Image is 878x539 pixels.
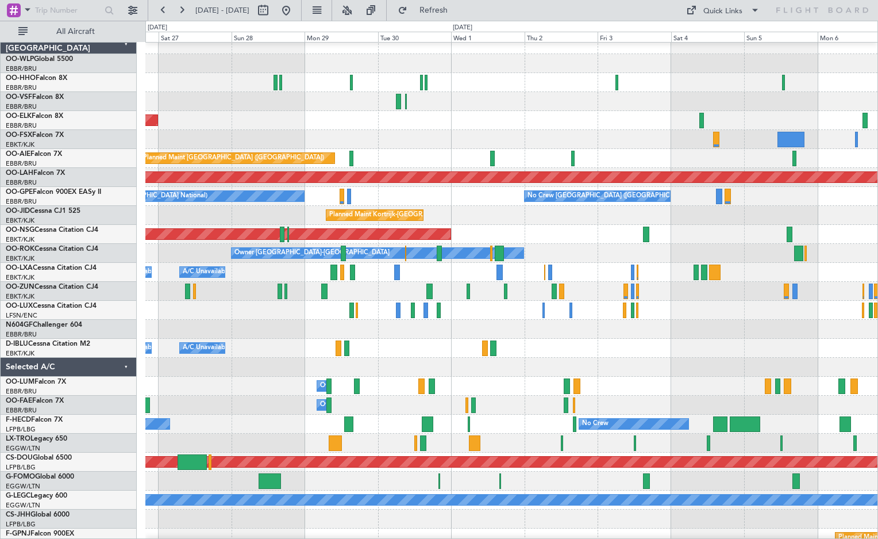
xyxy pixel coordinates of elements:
[703,6,742,17] div: Quick Links
[6,492,67,499] a: G-LEGCLegacy 600
[6,56,34,63] span: OO-WLP
[410,6,458,14] span: Refresh
[598,32,671,42] div: Fri 3
[6,113,63,120] a: OO-ELKFalcon 8X
[6,75,67,82] a: OO-HHOFalcon 8X
[6,75,36,82] span: OO-HHO
[6,227,98,234] a: OO-NSGCessna Citation CJ4
[6,56,73,63] a: OO-WLPGlobal 5500
[6,132,32,139] span: OO-FSX
[6,94,64,101] a: OO-VSFFalcon 8X
[305,32,378,42] div: Mon 29
[6,227,34,234] span: OO-NSG
[6,151,62,158] a: OO-AIEFalcon 7X
[6,121,37,130] a: EBBR/BRU
[6,197,37,206] a: EBBR/BRU
[6,341,90,347] a: D-IBLUCessna Citation M2
[6,416,63,423] a: F-HECDFalcon 7X
[6,387,37,396] a: EBBR/BRU
[35,2,101,19] input: Trip Number
[6,151,30,158] span: OO-AIE
[6,303,33,309] span: OO-LUX
[6,322,82,328] a: N604GFChallenger 604
[6,216,34,225] a: EBKT/KJK
[30,28,121,36] span: All Aircraft
[451,32,524,42] div: Wed 1
[527,188,720,205] div: No Crew [GEOGRAPHIC_DATA] ([GEOGRAPHIC_DATA] National)
[6,102,37,111] a: EBBR/BRU
[6,501,40,510] a: EGGW/LTN
[392,1,461,20] button: Refresh
[183,263,230,281] div: A/C Unavailable
[6,349,34,358] a: EBKT/KJK
[6,482,40,491] a: EGGW/LTN
[6,322,33,328] span: N604GF
[6,397,32,404] span: OO-FAE
[6,379,66,385] a: OO-LUMFalcon 7X
[232,32,305,42] div: Sun 28
[6,235,34,244] a: EBKT/KJK
[6,511,30,518] span: CS-JHH
[6,94,32,101] span: OO-VSF
[6,170,65,177] a: OO-LAHFalcon 7X
[6,530,74,537] a: F-GPNJFalcon 900EX
[6,425,36,434] a: LFPB/LBG
[6,473,35,480] span: G-FOMO
[6,265,97,272] a: OO-LXACessna Citation CJ4
[6,330,37,339] a: EBBR/BRU
[6,273,34,282] a: EBKT/KJK
[6,208,30,215] span: OO-JID
[6,64,37,73] a: EBBR/BRU
[195,5,249,16] span: [DATE] - [DATE]
[453,23,472,33] div: [DATE]
[6,159,37,168] a: EBBR/BRU
[6,435,67,442] a: LX-TROLegacy 650
[183,339,366,357] div: A/C Unavailable [GEOGRAPHIC_DATA]-[GEOGRAPHIC_DATA]
[6,113,32,120] span: OO-ELK
[159,32,232,42] div: Sat 27
[671,32,744,42] div: Sat 4
[6,246,98,253] a: OO-ROKCessna Citation CJ4
[6,435,30,442] span: LX-TRO
[744,32,817,42] div: Sun 5
[6,492,30,499] span: G-LEGC
[6,397,64,404] a: OO-FAEFalcon 7X
[6,341,28,347] span: D-IBLU
[6,208,80,215] a: OO-JIDCessna CJ1 525
[6,284,34,290] span: OO-ZUN
[582,415,609,433] div: No Crew
[6,520,36,529] a: LFPB/LBG
[6,454,72,461] a: CS-DOUGlobal 6500
[6,530,30,537] span: F-GPNJ
[6,254,34,263] a: EBKT/KJK
[6,406,37,415] a: EBBR/BRU
[525,32,598,42] div: Thu 2
[6,444,40,453] a: EGGW/LTN
[6,379,34,385] span: OO-LUM
[143,150,324,167] div: Planned Maint [GEOGRAPHIC_DATA] ([GEOGRAPHIC_DATA])
[320,396,398,414] div: Owner Melsbroek Air Base
[6,178,37,187] a: EBBR/BRU
[6,265,33,272] span: OO-LXA
[6,292,34,301] a: EBKT/KJK
[6,83,37,92] a: EBBR/BRU
[6,189,33,196] span: OO-GPE
[6,303,97,309] a: OO-LUXCessna Citation CJ4
[6,454,33,461] span: CS-DOU
[6,246,34,253] span: OO-ROK
[6,140,34,149] a: EBKT/KJK
[6,463,36,472] a: LFPB/LBG
[6,511,70,518] a: CS-JHHGlobal 6000
[680,1,765,20] button: Quick Links
[378,32,451,42] div: Tue 30
[6,473,74,480] a: G-FOMOGlobal 6000
[320,377,398,395] div: Owner Melsbroek Air Base
[6,189,101,196] a: OO-GPEFalcon 900EX EASy II
[6,170,33,177] span: OO-LAH
[329,207,463,224] div: Planned Maint Kortrijk-[GEOGRAPHIC_DATA]
[13,22,125,41] button: All Aircraft
[6,284,98,290] a: OO-ZUNCessna Citation CJ4
[234,244,390,262] div: Owner [GEOGRAPHIC_DATA]-[GEOGRAPHIC_DATA]
[6,132,64,139] a: OO-FSXFalcon 7X
[6,416,31,423] span: F-HECD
